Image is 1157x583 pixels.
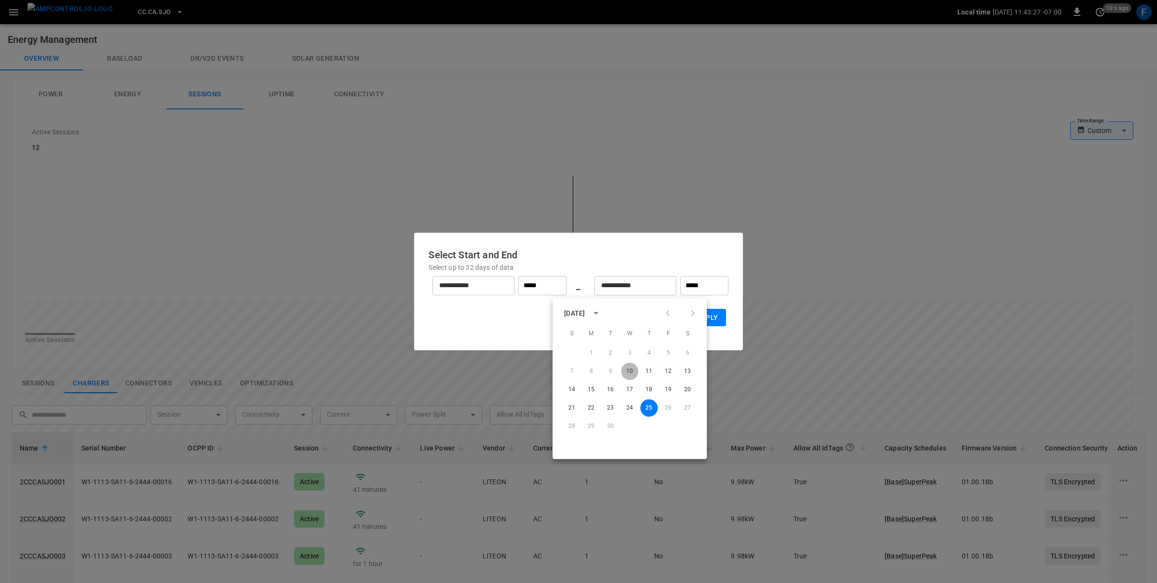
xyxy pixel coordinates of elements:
[582,324,600,344] span: Monday
[564,308,585,318] div: [DATE]
[640,381,658,398] button: 18
[602,399,619,417] button: 23
[679,363,696,380] button: 13
[679,381,696,398] button: 20
[576,278,580,293] h6: _
[563,399,580,417] button: 21
[621,324,638,344] span: Wednesday
[429,247,728,263] h6: Select Start and End
[659,324,677,344] span: Friday
[621,363,638,380] button: 10
[582,399,600,417] button: 22
[679,324,696,344] span: Saturday
[640,324,658,344] span: Thursday
[582,381,600,398] button: 15
[640,363,658,380] button: 11
[563,381,580,398] button: 14
[659,363,677,380] button: 12
[602,324,619,344] span: Tuesday
[640,399,658,417] button: 25
[621,381,638,398] button: 17
[429,263,728,272] p: Select up to 32 days of data
[563,324,580,344] span: Sunday
[588,305,604,321] button: calendar view is open, switch to year view
[659,381,677,398] button: 19
[602,381,619,398] button: 16
[689,309,726,327] button: Apply
[621,399,638,417] button: 24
